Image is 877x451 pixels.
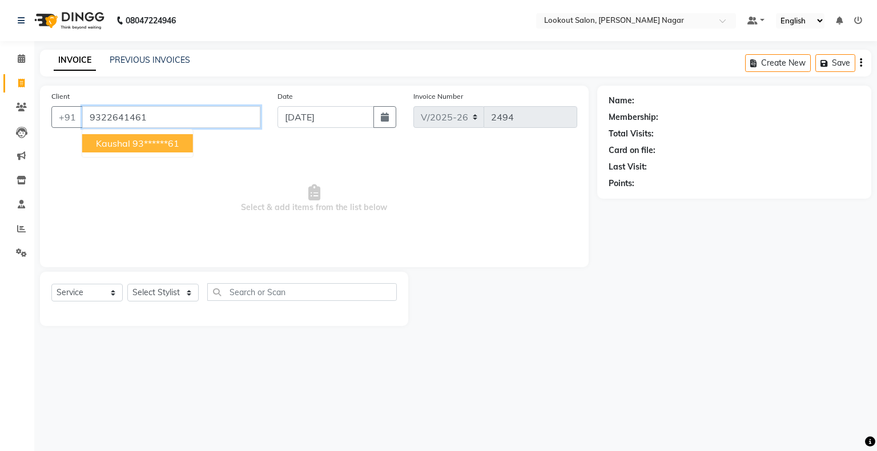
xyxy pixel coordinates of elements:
button: Save [815,54,855,72]
span: kaushal [96,138,130,149]
div: Name: [609,95,634,107]
div: Membership: [609,111,658,123]
input: Search by Name/Mobile/Email/Code [82,106,260,128]
label: Client [51,91,70,102]
label: Date [277,91,293,102]
img: logo [29,5,107,37]
div: Points: [609,178,634,190]
a: INVOICE [54,50,96,71]
span: Select & add items from the list below [51,142,577,256]
b: 08047224946 [126,5,176,37]
a: PREVIOUS INVOICES [110,55,190,65]
div: Last Visit: [609,161,647,173]
label: Invoice Number [413,91,463,102]
div: Card on file: [609,144,655,156]
button: +91 [51,106,83,128]
button: Create New [745,54,811,72]
div: Total Visits: [609,128,654,140]
input: Search or Scan [207,283,397,301]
